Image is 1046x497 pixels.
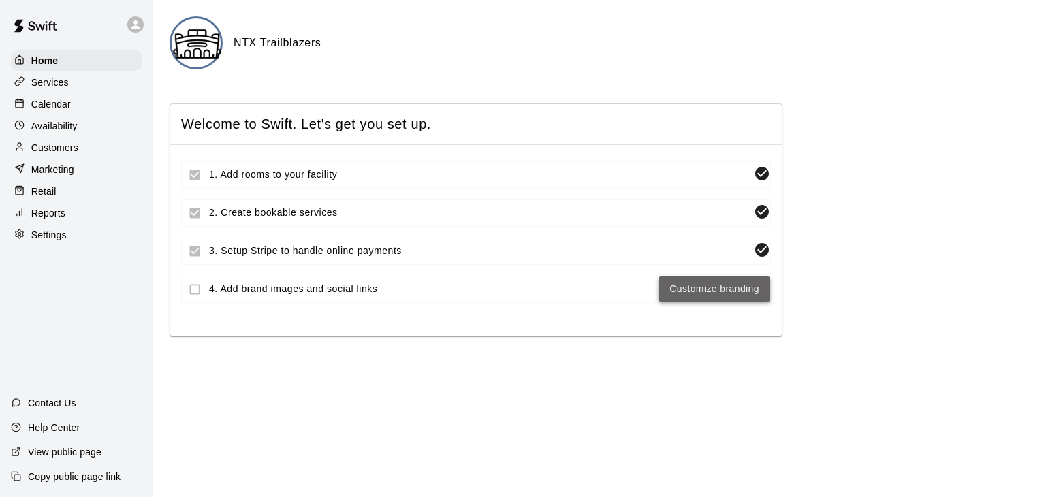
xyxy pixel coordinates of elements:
p: Copy public page link [28,470,121,483]
p: Settings [31,228,67,242]
a: Reports [11,203,142,223]
p: Home [31,54,59,67]
span: 3. Setup Stripe to handle online payments [209,244,748,258]
h6: NTX Trailblazers [234,34,321,52]
p: Contact Us [28,396,76,410]
button: Customize branding [659,276,770,302]
a: Settings [11,225,142,245]
p: Calendar [31,97,71,111]
a: Availability [11,116,142,136]
p: Reports [31,206,65,220]
span: 2. Create bookable services [209,206,748,220]
a: Home [11,50,142,71]
span: Welcome to Swift. Let's get you set up. [181,115,771,133]
p: Marketing [31,163,74,176]
a: Customers [11,138,142,158]
p: Customers [31,141,78,155]
a: Services [11,72,142,93]
p: View public page [28,445,101,459]
p: Availability [31,119,78,133]
p: Retail [31,185,57,198]
img: NTX Trailblazers logo [172,18,223,69]
a: Calendar [11,94,142,114]
a: Marketing [11,159,142,180]
p: Help Center [28,421,80,434]
p: Services [31,76,69,89]
a: Customize branding [669,280,759,298]
span: 4. Add brand images and social links [209,282,653,296]
a: Retail [11,181,142,202]
span: 1. Add rooms to your facility [209,167,748,182]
